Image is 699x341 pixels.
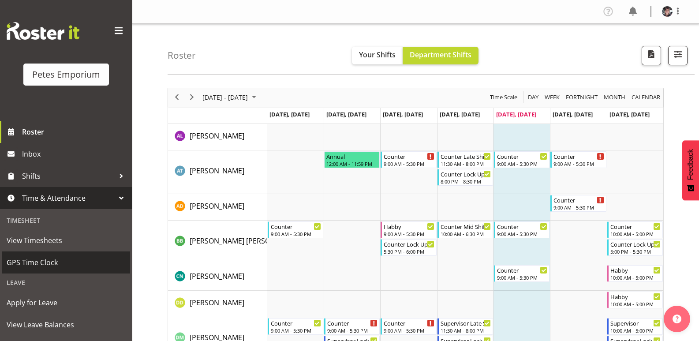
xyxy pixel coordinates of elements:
span: Day [527,92,539,103]
img: help-xxl-2.png [673,315,681,323]
button: Filter Shifts [668,46,688,65]
h4: Roster [168,50,196,60]
div: Habby [610,266,661,274]
span: View Timesheets [7,234,126,247]
div: Counter [553,195,604,204]
button: Your Shifts [352,47,403,64]
span: Department Shifts [410,50,471,60]
span: GPS Time Clock [7,256,126,269]
div: Alex-Micheal Taniwha"s event - Counter Begin From Wednesday, September 17, 2025 at 9:00:00 AM GMT... [381,151,436,168]
span: [PERSON_NAME] [190,166,244,176]
a: [PERSON_NAME] [190,131,244,141]
span: Fortnight [565,92,598,103]
div: Alex-Micheal Taniwha"s event - Counter Lock Up Begin From Thursday, September 18, 2025 at 8:00:00... [437,169,493,186]
span: [DATE], [DATE] [440,110,480,118]
div: Counter [384,319,434,327]
div: Supervisor Late Shift [441,319,491,327]
span: [PERSON_NAME] [PERSON_NAME] [190,236,301,246]
div: Counter [553,152,604,161]
span: Inbox [22,147,128,161]
div: Beena Beena"s event - Counter Begin From Monday, September 15, 2025 at 9:00:00 AM GMT+12:00 Ends ... [268,221,323,238]
span: View Leave Balances [7,318,126,331]
span: [DATE], [DATE] [383,110,423,118]
button: Month [630,92,662,103]
div: Counter [384,152,434,161]
td: Alex-Micheal Taniwha resource [168,150,267,194]
div: David McAuley"s event - Counter Begin From Monday, September 15, 2025 at 9:00:00 AM GMT+12:00 End... [268,318,323,335]
div: Beena Beena"s event - Counter Lock Up Begin From Sunday, September 21, 2025 at 5:00:00 PM GMT+12:... [607,239,663,256]
div: Danielle Donselaar"s event - Habby Begin From Sunday, September 21, 2025 at 10:00:00 AM GMT+12:00... [607,292,663,308]
div: Counter Late Shift [441,152,491,161]
a: Apply for Leave [2,292,130,314]
div: Christine Neville"s event - Habby Begin From Sunday, September 21, 2025 at 10:00:00 AM GMT+12:00 ... [607,265,663,282]
span: [DATE] - [DATE] [202,92,249,103]
td: Christine Neville resource [168,264,267,291]
div: Alex-Micheal Taniwha"s event - Counter Begin From Saturday, September 20, 2025 at 9:00:00 AM GMT+... [550,151,606,168]
span: Apply for Leave [7,296,126,309]
div: Habby [384,222,434,231]
div: Beena Beena"s event - Counter Mid Shift Begin From Thursday, September 18, 2025 at 10:00:00 AM GM... [437,221,493,238]
span: Week [544,92,561,103]
div: David McAuley"s event - Supervisor Late Shift Begin From Thursday, September 18, 2025 at 11:30:00... [437,318,493,335]
div: David McAuley"s event - Supervisor Begin From Sunday, September 21, 2025 at 10:00:00 AM GMT+12:00... [607,318,663,335]
div: next period [184,88,199,107]
div: Counter [497,266,547,274]
td: Beena Beena resource [168,221,267,264]
button: Department Shifts [403,47,478,64]
button: Time Scale [489,92,519,103]
button: Timeline Month [602,92,627,103]
span: [DATE], [DATE] [496,110,536,118]
img: Rosterit website logo [7,22,79,40]
div: 11:30 AM - 8:00 PM [441,160,491,167]
div: 10:00 AM - 5:00 PM [610,300,661,307]
a: [PERSON_NAME] [PERSON_NAME] [190,236,301,246]
div: Christine Neville"s event - Counter Begin From Friday, September 19, 2025 at 9:00:00 AM GMT+12:00... [494,265,549,282]
div: 9:00 AM - 5:30 PM [384,160,434,167]
div: 9:00 AM - 5:30 PM [327,327,378,334]
div: 9:00 AM - 5:30 PM [497,230,547,237]
div: Beena Beena"s event - Counter Begin From Sunday, September 21, 2025 at 10:00:00 AM GMT+12:00 Ends... [607,221,663,238]
div: Counter [497,152,547,161]
a: [PERSON_NAME] [190,271,244,281]
div: 9:00 AM - 5:30 PM [497,160,547,167]
div: Alex-Micheal Taniwha"s event - Counter Late Shift Begin From Thursday, September 18, 2025 at 11:3... [437,151,493,168]
div: 9:00 AM - 5:30 PM [553,204,604,211]
td: Danielle Donselaar resource [168,291,267,317]
div: Counter [271,319,321,327]
div: 9:00 AM - 5:30 PM [384,327,434,334]
div: Beena Beena"s event - Counter Lock Up Begin From Wednesday, September 17, 2025 at 5:30:00 PM GMT+... [381,239,436,256]
div: Counter Lock Up [610,240,661,248]
div: Counter Mid Shift [441,222,491,231]
span: Time Scale [489,92,518,103]
span: [PERSON_NAME] [190,201,244,211]
div: 9:00 AM - 5:30 PM [553,160,604,167]
button: Next [186,92,198,103]
div: David McAuley"s event - Counter Begin From Tuesday, September 16, 2025 at 9:00:00 AM GMT+12:00 En... [324,318,380,335]
button: Previous [171,92,183,103]
button: Fortnight [564,92,599,103]
div: Amelia Denz"s event - Counter Begin From Saturday, September 20, 2025 at 9:00:00 AM GMT+12:00 End... [550,195,606,212]
div: 9:00 AM - 5:30 PM [384,230,434,237]
button: Timeline Week [543,92,561,103]
div: Counter [497,222,547,231]
span: [DATE], [DATE] [269,110,310,118]
a: GPS Time Clock [2,251,130,274]
div: Counter [327,319,378,327]
span: Feedback [687,149,695,180]
span: Time & Attendance [22,191,115,205]
div: 10:00 AM - 5:00 PM [610,230,661,237]
span: [DATE], [DATE] [553,110,593,118]
div: September 15 - 21, 2025 [199,88,262,107]
div: 5:00 PM - 5:30 PM [610,248,661,255]
td: Amelia Denz resource [168,194,267,221]
div: Annual [326,152,378,161]
button: Download a PDF of the roster according to the set date range. [642,46,661,65]
div: Habby [610,292,661,301]
div: 5:30 PM - 6:00 PM [384,248,434,255]
span: [DATE], [DATE] [609,110,650,118]
div: Counter Lock Up [441,169,491,178]
div: 11:30 AM - 8:00 PM [441,327,491,334]
button: Timeline Day [527,92,540,103]
span: [DATE], [DATE] [326,110,366,118]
